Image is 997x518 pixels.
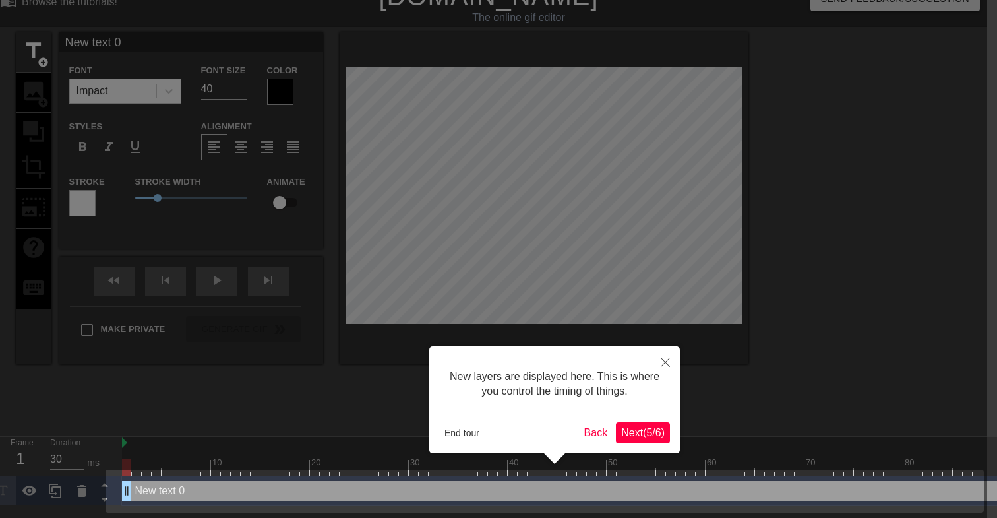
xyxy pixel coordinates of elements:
button: End tour [439,423,485,443]
button: Next [616,422,670,443]
button: Back [579,422,613,443]
button: Close [651,346,680,377]
span: Next ( 5 / 6 ) [621,427,665,438]
div: New layers are displayed here. This is where you control the timing of things. [439,356,670,412]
